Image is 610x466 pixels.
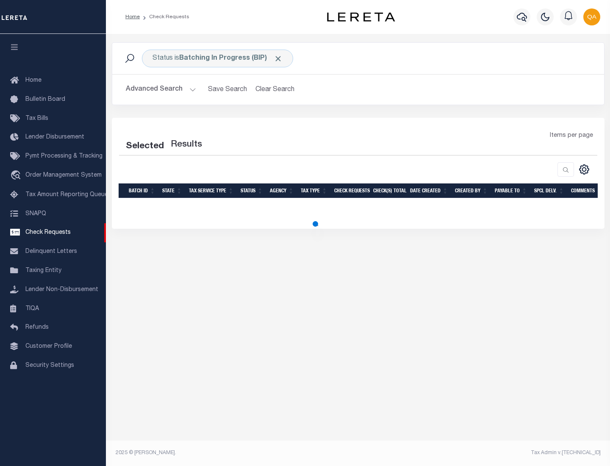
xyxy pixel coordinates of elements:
[297,183,331,198] th: Tax Type
[25,287,98,293] span: Lender Non-Disbursement
[25,325,49,330] span: Refunds
[274,54,283,63] span: Click to Remove
[452,183,491,198] th: Created By
[252,81,298,98] button: Clear Search
[25,192,108,198] span: Tax Amount Reporting Queue
[140,13,189,21] li: Check Requests
[25,134,84,140] span: Lender Disbursement
[25,249,77,255] span: Delinquent Letters
[109,449,358,457] div: 2025 © [PERSON_NAME].
[126,81,196,98] button: Advanced Search
[25,268,61,274] span: Taxing Entity
[25,363,74,369] span: Security Settings
[179,55,283,62] b: Batching In Progress (BIP)
[237,183,266,198] th: Status
[25,116,48,122] span: Tax Bills
[25,172,102,178] span: Order Management System
[125,14,140,19] a: Home
[125,183,159,198] th: Batch Id
[142,50,293,67] div: Click to Edit
[266,183,297,198] th: Agency
[25,344,72,349] span: Customer Profile
[550,131,593,141] span: Items per page
[171,138,202,152] label: Results
[25,153,103,159] span: Pymt Processing & Tracking
[407,183,452,198] th: Date Created
[25,305,39,311] span: TIQA
[491,183,531,198] th: Payable To
[25,78,42,83] span: Home
[126,140,164,153] div: Selected
[25,211,46,216] span: SNAPQ
[331,183,370,198] th: Check Requests
[568,183,606,198] th: Comments
[364,449,601,457] div: Tax Admin v.[TECHNICAL_ID]
[370,183,407,198] th: Check(s) Total
[203,81,252,98] button: Save Search
[159,183,186,198] th: State
[327,12,395,22] img: logo-dark.svg
[10,170,24,181] i: travel_explore
[531,183,568,198] th: Spcl Delv.
[25,230,71,236] span: Check Requests
[583,8,600,25] img: svg+xml;base64,PHN2ZyB4bWxucz0iaHR0cDovL3d3dy53My5vcmcvMjAwMC9zdmciIHBvaW50ZXItZXZlbnRzPSJub25lIi...
[186,183,237,198] th: Tax Service Type
[25,97,65,103] span: Bulletin Board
